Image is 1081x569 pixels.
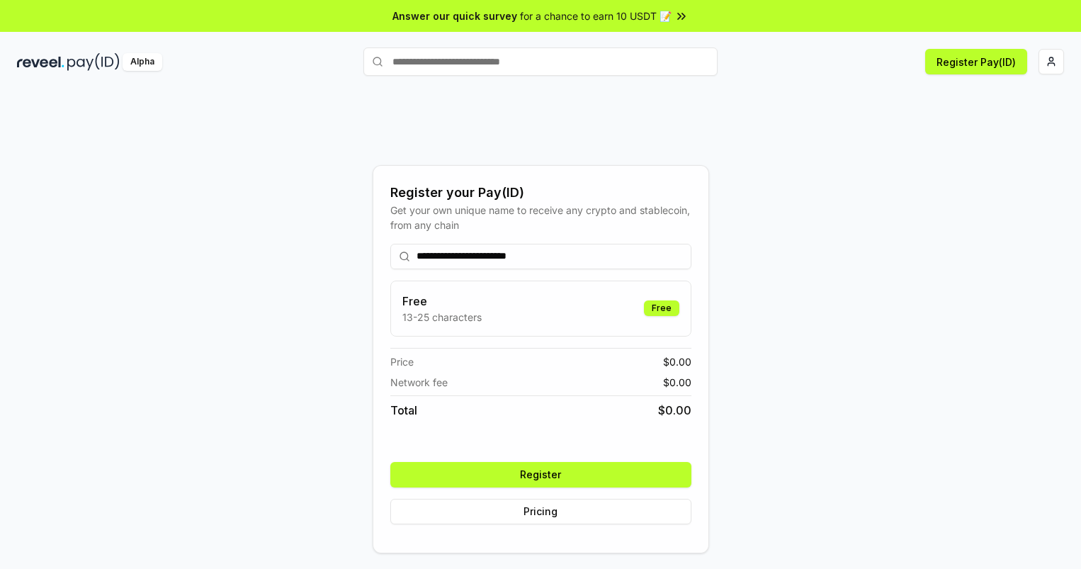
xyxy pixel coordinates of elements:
[123,53,162,71] div: Alpha
[390,402,417,419] span: Total
[663,354,691,369] span: $ 0.00
[392,9,517,23] span: Answer our quick survey
[390,183,691,203] div: Register your Pay(ID)
[658,402,691,419] span: $ 0.00
[390,375,448,390] span: Network fee
[67,53,120,71] img: pay_id
[644,300,679,316] div: Free
[925,49,1027,74] button: Register Pay(ID)
[390,354,414,369] span: Price
[402,293,482,310] h3: Free
[390,499,691,524] button: Pricing
[520,9,672,23] span: for a chance to earn 10 USDT 📝
[402,310,482,325] p: 13-25 characters
[663,375,691,390] span: $ 0.00
[390,462,691,488] button: Register
[390,203,691,232] div: Get your own unique name to receive any crypto and stablecoin, from any chain
[17,53,64,71] img: reveel_dark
